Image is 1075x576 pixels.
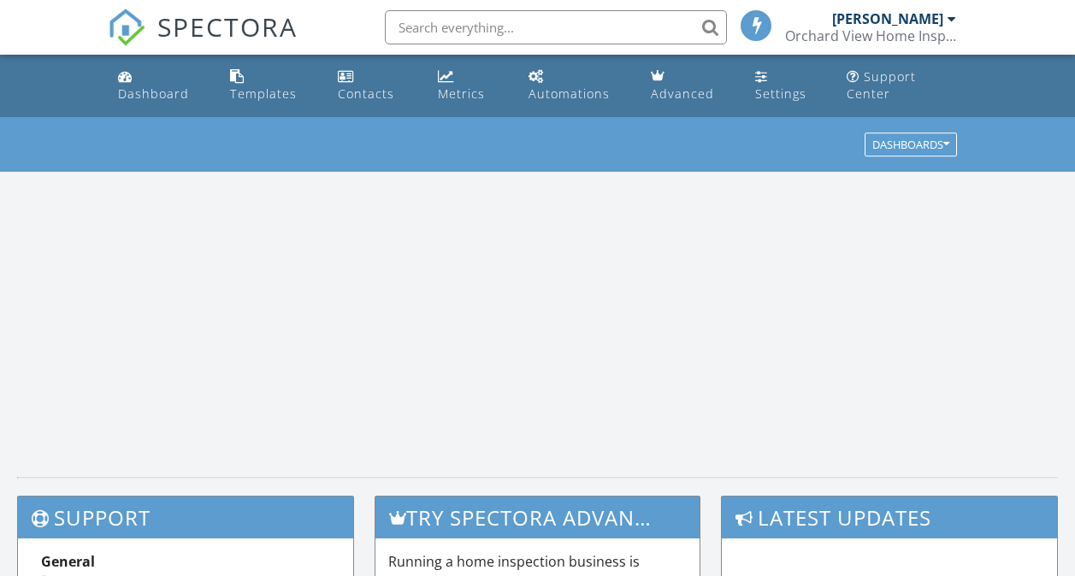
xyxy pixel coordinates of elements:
div: Contacts [338,85,394,102]
a: Templates [223,62,317,110]
h3: Latest Updates [722,497,1057,538]
div: [PERSON_NAME] [832,10,943,27]
div: Templates [230,85,297,102]
a: Settings [748,62,826,110]
strong: General [41,552,95,571]
a: Advanced [644,62,734,110]
a: Metrics [431,62,508,110]
span: SPECTORA [157,9,298,44]
img: The Best Home Inspection Software - Spectora [108,9,145,46]
div: Automations [529,85,610,102]
a: Automations (Basic) [522,62,630,110]
div: Support Center [847,68,916,102]
input: Search everything... [385,10,727,44]
div: Settings [755,85,806,102]
h3: Support [18,497,353,538]
div: Metrics [438,85,485,102]
div: Orchard View Home Inspections, LLC [785,27,956,44]
div: Advanced [651,85,714,102]
div: Dashboard [118,85,189,102]
a: Dashboard [111,62,210,110]
button: Dashboards [865,133,957,157]
h3: Try spectora advanced [DATE] [375,497,700,538]
a: Contacts [331,62,417,110]
a: Support Center [840,62,964,110]
a: SPECTORA [108,23,298,59]
div: Dashboards [872,139,949,151]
